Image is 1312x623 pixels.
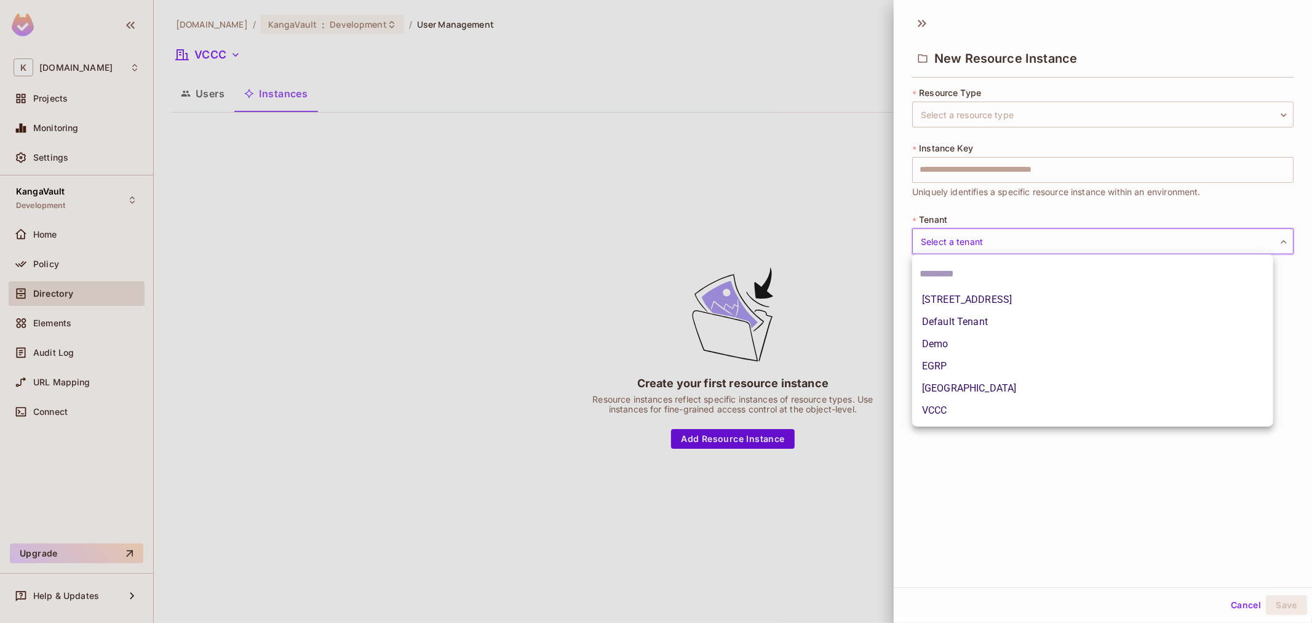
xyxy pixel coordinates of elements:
[912,377,1273,400] li: [GEOGRAPHIC_DATA]
[912,289,1273,311] li: [STREET_ADDRESS]
[912,333,1273,355] li: Demo
[912,355,1273,377] li: EGRP
[912,311,1273,333] li: Default Tenant
[912,400,1273,422] li: VCCC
